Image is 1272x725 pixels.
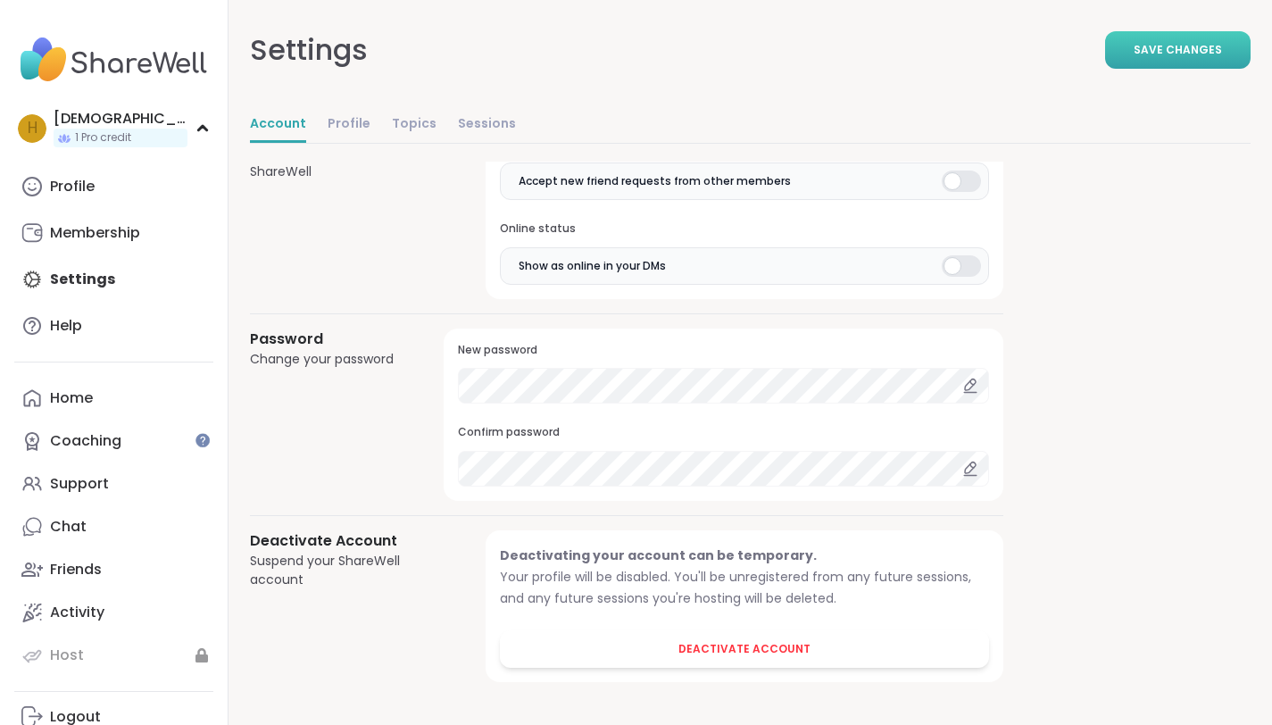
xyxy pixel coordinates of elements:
[678,641,811,657] span: Deactivate Account
[195,433,210,447] iframe: Spotlight
[50,223,140,243] div: Membership
[250,552,443,589] div: Suspend your ShareWell account
[458,425,989,440] h3: Confirm password
[519,258,666,274] span: Show as online in your DMs
[54,109,187,129] div: [DEMOGRAPHIC_DATA]
[14,634,213,677] a: Host
[250,530,443,552] h3: Deactivate Account
[50,474,109,494] div: Support
[28,117,37,140] span: h
[14,165,213,208] a: Profile
[50,388,93,408] div: Home
[14,29,213,91] img: ShareWell Nav Logo
[500,630,989,668] button: Deactivate Account
[14,505,213,548] a: Chat
[250,350,401,369] div: Change your password
[458,107,516,143] a: Sessions
[50,431,121,451] div: Coaching
[500,546,817,564] span: Deactivating your account can be temporary.
[500,568,971,607] span: Your profile will be disabled. You'll be unregistered from any future sessions, and any future se...
[250,107,306,143] a: Account
[50,517,87,537] div: Chat
[392,107,436,143] a: Topics
[14,548,213,591] a: Friends
[75,130,131,146] span: 1 Pro credit
[458,343,989,358] h3: New password
[328,107,370,143] a: Profile
[14,377,213,420] a: Home
[1105,31,1251,69] button: Save Changes
[50,646,84,665] div: Host
[1134,42,1222,58] span: Save Changes
[14,420,213,462] a: Coaching
[50,177,95,196] div: Profile
[250,329,401,350] h3: Password
[519,173,791,189] span: Accept new friend requests from other members
[250,144,443,181] div: Customize your experience on ShareWell
[50,316,82,336] div: Help
[50,603,104,622] div: Activity
[250,29,368,71] div: Settings
[14,304,213,347] a: Help
[14,212,213,254] a: Membership
[50,560,102,579] div: Friends
[14,591,213,634] a: Activity
[500,221,989,237] h3: Online status
[14,462,213,505] a: Support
